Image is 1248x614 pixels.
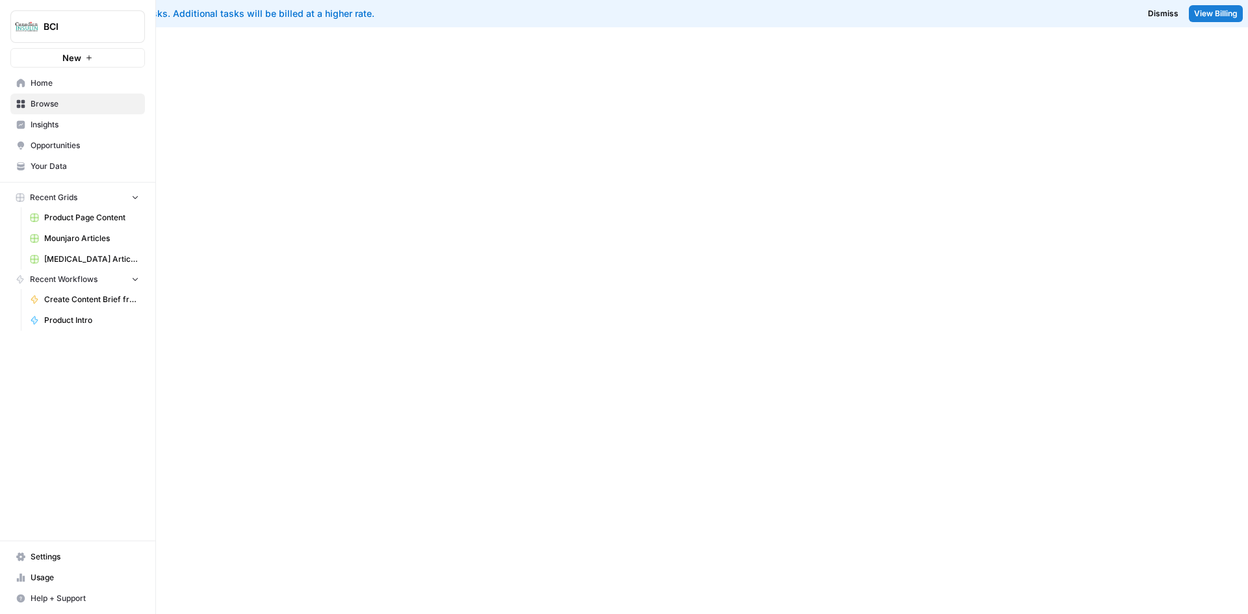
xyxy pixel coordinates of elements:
[44,294,139,305] span: Create Content Brief from Keyword - Mounjaro
[44,253,139,265] span: [MEDICAL_DATA] Articles
[10,73,145,94] a: Home
[31,77,139,89] span: Home
[10,546,145,567] a: Settings
[24,228,145,249] a: Mounjaro Articles
[10,10,145,43] button: Workspace: BCI
[10,94,145,114] a: Browse
[1189,5,1243,22] a: View Billing
[1194,8,1238,19] span: View Billing
[44,233,139,244] span: Mounjaro Articles
[31,140,139,151] span: Opportunities
[1143,5,1184,22] button: Dismiss
[10,567,145,588] a: Usage
[24,289,145,310] a: Create Content Brief from Keyword - Mounjaro
[10,270,145,289] button: Recent Workflows
[44,212,139,224] span: Product Page Content
[10,114,145,135] a: Insights
[10,7,756,20] div: You've used your included tasks. Additional tasks will be billed at a higher rate.
[1148,8,1178,19] span: Dismiss
[10,156,145,177] a: Your Data
[30,192,77,203] span: Recent Grids
[31,572,139,583] span: Usage
[10,135,145,156] a: Opportunities
[24,310,145,331] a: Product Intro
[31,98,139,110] span: Browse
[30,274,97,285] span: Recent Workflows
[10,188,145,207] button: Recent Grids
[15,15,38,38] img: BCI Logo
[31,551,139,563] span: Settings
[24,207,145,228] a: Product Page Content
[31,160,139,172] span: Your Data
[10,48,145,68] button: New
[62,51,81,64] span: New
[44,20,122,33] span: BCI
[10,588,145,609] button: Help + Support
[44,314,139,326] span: Product Intro
[31,119,139,131] span: Insights
[24,249,145,270] a: [MEDICAL_DATA] Articles
[31,593,139,604] span: Help + Support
